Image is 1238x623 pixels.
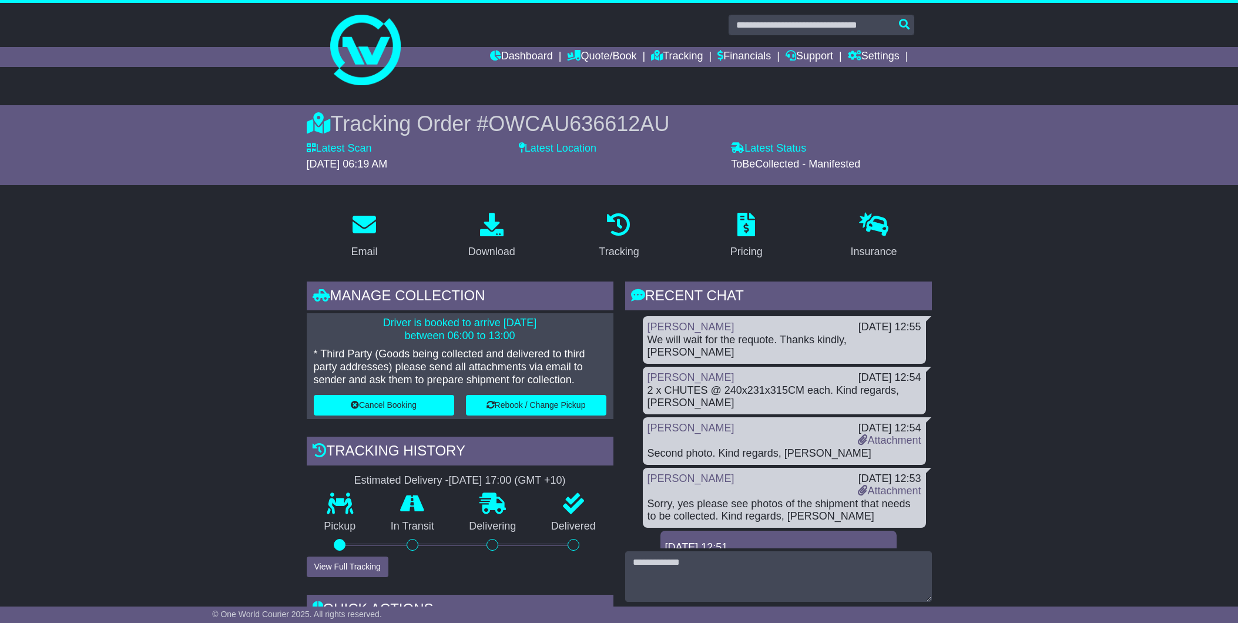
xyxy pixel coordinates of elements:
[647,422,734,434] a: [PERSON_NAME]
[351,244,377,260] div: Email
[466,395,606,416] button: Rebook / Change Pickup
[567,47,636,67] a: Quote/Book
[307,142,372,155] label: Latest Scan
[647,334,921,359] div: We will wait for the requote. Thanks kindly, [PERSON_NAME]
[307,437,613,468] div: Tracking history
[314,395,454,416] button: Cancel Booking
[468,244,515,260] div: Download
[314,317,606,342] p: Driver is booked to arrive [DATE] between 06:00 to 13:00
[519,142,596,155] label: Latest Location
[723,209,770,264] a: Pricing
[307,520,374,533] p: Pickup
[307,111,932,136] div: Tracking Order #
[647,473,734,484] a: [PERSON_NAME]
[449,474,566,487] div: [DATE] 17:00 (GMT +10)
[647,384,921,410] div: 2 x CHUTES @ 240x231x315CM each. Kind regards, [PERSON_NAME]
[307,557,388,577] button: View Full Tracking
[591,209,646,264] a: Tracking
[786,47,833,67] a: Support
[534,520,613,533] p: Delivered
[461,209,523,264] a: Download
[490,47,553,67] a: Dashboard
[373,520,452,533] p: In Transit
[858,422,921,435] div: [DATE] 12:54
[651,47,703,67] a: Tracking
[858,434,921,446] a: Attachment
[858,321,921,334] div: [DATE] 12:55
[858,485,921,497] a: Attachment
[731,158,860,170] span: ToBeCollected - Manifested
[843,209,905,264] a: Insurance
[212,609,382,619] span: © One World Courier 2025. All rights reserved.
[625,282,932,313] div: RECENT CHAT
[731,142,806,155] label: Latest Status
[665,541,892,554] div: [DATE] 12:51
[314,348,606,386] p: * Third Party (Goods being collected and delivered to third party addresses) please send all atta...
[452,520,534,533] p: Delivering
[343,209,385,264] a: Email
[851,244,897,260] div: Insurance
[848,47,900,67] a: Settings
[307,158,388,170] span: [DATE] 06:19 AM
[488,112,669,136] span: OWCAU636612AU
[730,244,763,260] div: Pricing
[647,371,734,383] a: [PERSON_NAME]
[647,321,734,333] a: [PERSON_NAME]
[599,244,639,260] div: Tracking
[858,473,921,485] div: [DATE] 12:53
[647,498,921,523] div: Sorry, yes please see photos of the shipment that needs to be collected. Kind regards, [PERSON_NAME]
[307,474,613,487] div: Estimated Delivery -
[717,47,771,67] a: Financials
[647,447,921,460] div: Second photo. Kind regards, [PERSON_NAME]
[307,282,613,313] div: Manage collection
[858,371,921,384] div: [DATE] 12:54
